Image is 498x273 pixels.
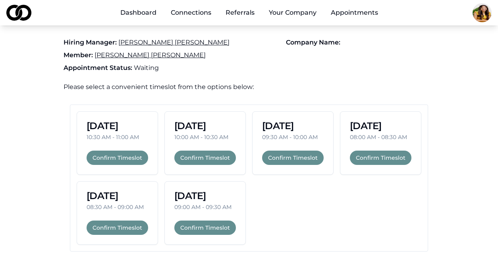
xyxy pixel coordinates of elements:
[174,203,236,211] p: 09:00 AM - 09:30 AM
[87,121,148,131] h3: [DATE]
[174,221,236,235] button: Confirm Timeslot
[87,221,148,235] button: Confirm Timeslot
[262,151,324,165] button: Confirm Timeslot
[118,39,230,46] a: [PERSON_NAME] [PERSON_NAME]
[87,203,148,211] p: 08:30 AM - 09:00 AM
[350,121,411,131] h3: [DATE]
[114,5,163,21] a: Dashboard
[87,151,148,165] button: Confirm Timeslot
[263,5,323,21] button: Your Company
[219,5,261,21] a: Referrals
[324,5,384,21] a: Appointments
[174,133,236,141] p: 10:00 AM - 10:30 AM
[174,121,236,131] h3: [DATE]
[350,151,411,165] button: Confirm Timeslot
[87,133,148,141] p: 10:30 AM - 11:00 AM
[164,5,218,21] a: Connections
[262,121,324,131] h3: [DATE]
[174,191,236,201] h3: [DATE]
[64,39,117,46] span: Hiring Manager:
[174,151,236,165] button: Confirm Timeslot
[64,82,434,98] h4: Please select a convenient timeslot from the options below:
[473,3,492,22] img: 6258c265-9edf-4234-b574-f035c5c4a09c-Sneh%20Kadakia%20-%20Headshot-profile_picture.png
[87,191,148,201] h3: [DATE]
[286,39,340,46] span: Company Name:
[64,63,434,76] p: waiting
[64,51,93,59] span: Member:
[64,64,132,72] span: Appointment Status:
[95,51,206,59] a: [PERSON_NAME] [PERSON_NAME]
[350,133,411,141] p: 08:00 AM - 08:30 AM
[114,5,384,21] nav: Main
[262,133,324,141] p: 09:30 AM - 10:00 AM
[6,5,31,21] img: logo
